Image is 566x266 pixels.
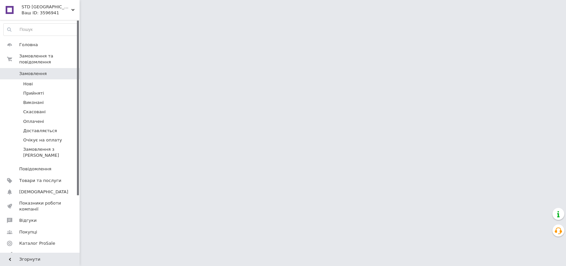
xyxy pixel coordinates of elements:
span: Очікує на оплату [23,137,62,143]
span: Доставляється [23,128,57,134]
input: Пошук [4,24,78,36]
span: Каталог ProSale [19,240,55,246]
span: Головна [19,42,38,48]
span: Аналітика [19,252,42,258]
span: Замовлення [19,71,47,77]
div: Ваш ID: 3596941 [22,10,80,16]
span: [DEMOGRAPHIC_DATA] [19,189,68,195]
span: Замовлення та повідомлення [19,53,80,65]
span: Товари та послуги [19,178,61,184]
span: Нові [23,81,33,87]
span: STD Kiev [22,4,71,10]
span: Виконані [23,100,44,106]
span: Повідомлення [19,166,51,172]
span: Скасовані [23,109,46,115]
span: Оплачені [23,119,44,125]
span: Показники роботи компанії [19,200,61,212]
span: Замовлення з [PERSON_NAME] [23,146,77,158]
span: Відгуки [19,218,36,223]
span: Покупці [19,229,37,235]
span: Прийняті [23,90,44,96]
